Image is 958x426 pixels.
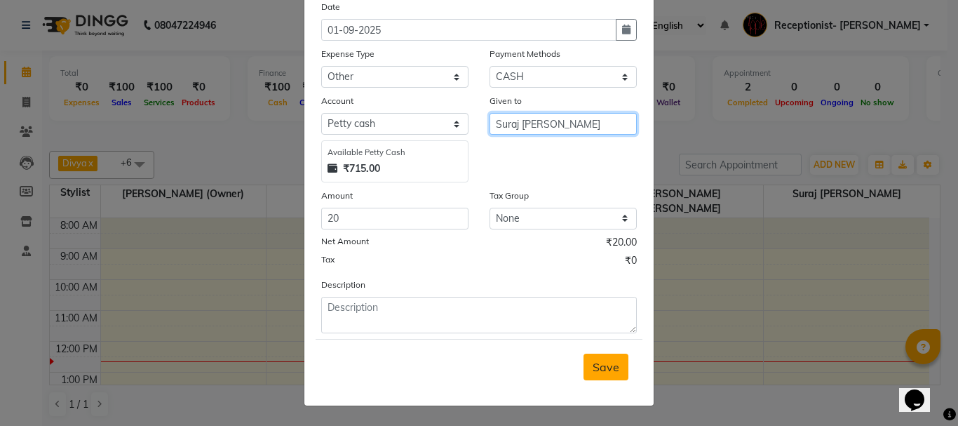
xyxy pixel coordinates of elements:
iframe: chat widget [899,370,944,412]
label: Net Amount [321,235,369,248]
label: Account [321,95,353,107]
span: Save [593,360,619,374]
label: Amount [321,189,353,202]
span: ₹0 [625,253,637,272]
label: Tax Group [490,189,529,202]
input: Given to [490,113,637,135]
label: Description [321,279,365,291]
label: Tax [321,253,335,266]
label: Payment Methods [490,48,560,60]
label: Given to [490,95,522,107]
label: Date [321,1,340,13]
label: Expense Type [321,48,375,60]
strong: ₹715.00 [343,161,380,176]
span: ₹20.00 [606,235,637,253]
div: Available Petty Cash [328,147,462,159]
button: Save [583,354,628,380]
input: Amount [321,208,468,229]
